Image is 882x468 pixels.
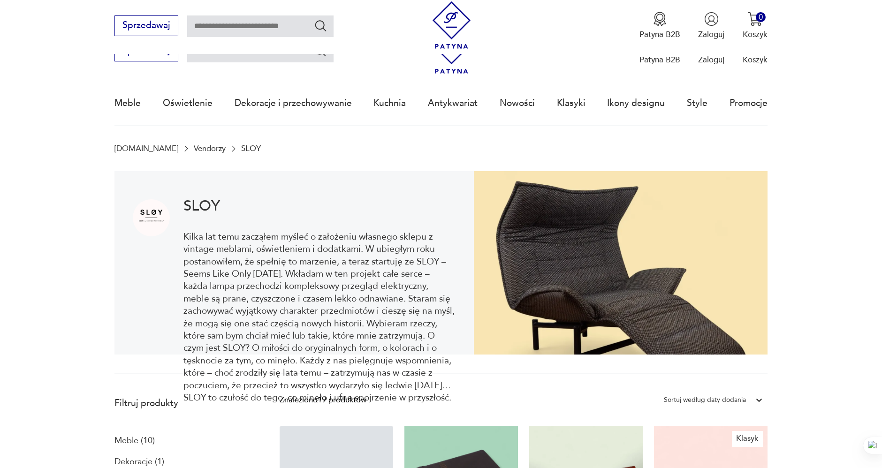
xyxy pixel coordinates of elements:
[314,44,327,58] button: Szukaj
[698,29,724,40] p: Zaloguj
[639,12,680,40] button: Patyna B2B
[114,23,178,30] a: Sprzedawaj
[133,199,170,236] img: SLOY
[114,433,155,449] a: Meble (10)
[114,82,141,125] a: Meble
[373,82,406,125] a: Kuchnia
[183,199,456,213] h1: SLOY
[704,12,719,26] img: Ikonka użytkownika
[183,231,456,404] p: Kilka lat temu zacząłem myśleć o założeniu własnego sklepu z vintage meblami, oświetleniem i doda...
[653,12,667,26] img: Ikona medalu
[756,12,766,22] div: 0
[698,12,724,40] button: Zaloguj
[698,54,724,65] p: Zaloguj
[639,29,680,40] p: Patyna B2B
[114,48,178,55] a: Sprzedawaj
[428,1,475,49] img: Patyna - sklep z meblami i dekoracjami vintage
[114,15,178,36] button: Sprzedawaj
[314,19,327,32] button: Szukaj
[743,29,768,40] p: Koszyk
[639,12,680,40] a: Ikona medaluPatyna B2B
[235,82,352,125] a: Dekoracje i przechowywanie
[114,144,178,153] a: [DOMAIN_NAME]
[743,12,768,40] button: 0Koszyk
[241,144,261,153] p: SLOY
[557,82,585,125] a: Klasyki
[607,82,665,125] a: Ikony designu
[639,54,680,65] p: Patyna B2B
[474,171,768,355] img: SLOY
[748,12,762,26] img: Ikona koszyka
[194,144,226,153] a: Vendorzy
[687,82,707,125] a: Style
[114,397,252,409] p: Filtruj produkty
[500,82,535,125] a: Nowości
[428,82,478,125] a: Antykwariat
[664,394,746,406] div: Sortuj według daty dodania
[743,54,768,65] p: Koszyk
[730,82,768,125] a: Promocje
[280,394,366,406] div: Znaleziono 19 produktów
[163,82,213,125] a: Oświetlenie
